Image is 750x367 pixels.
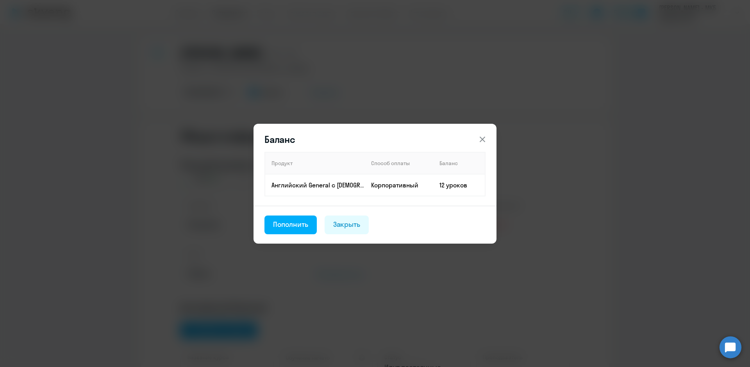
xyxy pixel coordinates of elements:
div: Закрыть [333,219,361,230]
div: Пополнить [273,219,308,230]
th: Способ оплаты [365,152,433,174]
header: Баланс [254,133,496,146]
td: Корпоративный [365,174,433,196]
th: Баланс [433,152,485,174]
th: Продукт [265,152,365,174]
p: Английский General с [DEMOGRAPHIC_DATA] преподавателем [271,181,364,189]
button: Пополнить [264,216,317,234]
td: 12 уроков [433,174,485,196]
button: Закрыть [325,216,369,234]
